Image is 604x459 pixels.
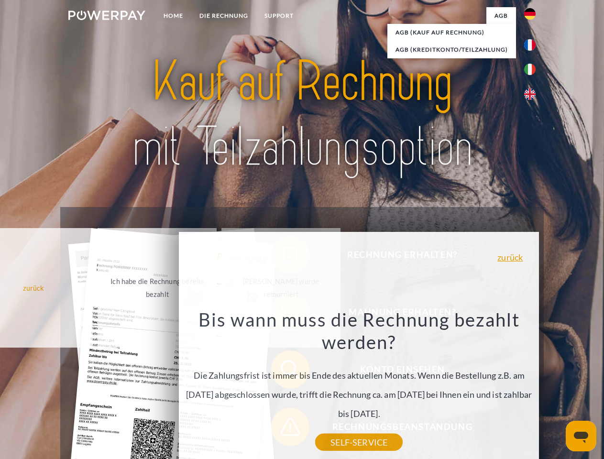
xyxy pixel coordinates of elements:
div: Die Zahlungsfrist ist immer bis Ende des aktuellen Monats. Wenn die Bestellung z.B. am [DATE] abg... [185,308,534,442]
img: fr [524,39,536,51]
img: it [524,64,536,75]
a: agb [486,7,516,24]
a: AGB (Kauf auf Rechnung) [387,24,516,41]
img: title-powerpay_de.svg [91,46,513,183]
a: AGB (Kreditkonto/Teilzahlung) [387,41,516,58]
div: Ich habe die Rechnung bereits bezahlt [103,275,211,301]
h3: Bis wann muss die Rechnung bezahlt werden? [185,308,534,354]
img: logo-powerpay-white.svg [68,11,145,20]
a: SELF-SERVICE [315,434,403,451]
a: DIE RECHNUNG [191,7,256,24]
a: SUPPORT [256,7,302,24]
iframe: Schaltfläche zum Öffnen des Messaging-Fensters [566,421,596,451]
img: de [524,8,536,20]
a: zurück [497,253,523,262]
img: en [524,88,536,100]
a: Home [155,7,191,24]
